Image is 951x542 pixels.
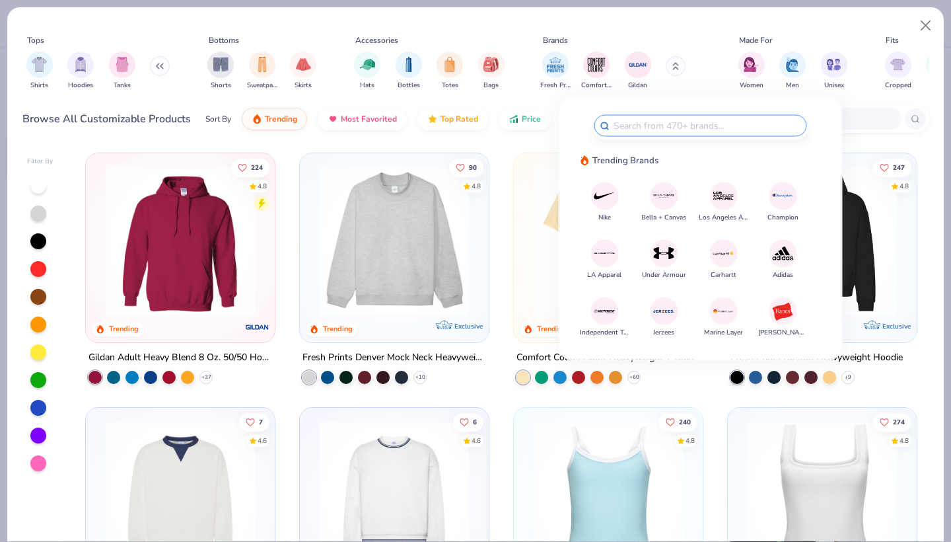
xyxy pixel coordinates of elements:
span: Comfort Colors [581,81,612,91]
span: Champion [767,212,798,222]
span: Unisex [824,81,844,91]
button: LA ApparelLA Apparel [587,239,621,280]
button: Hanes[PERSON_NAME] [758,297,808,338]
button: CarharttCarhartt [709,239,737,280]
img: TopRated.gif [427,114,438,124]
button: Bella + CanvasBella + Canvas [641,182,686,222]
span: Trending [265,114,297,124]
span: Sweatpants [247,81,277,91]
img: Tanks Image [115,57,129,72]
span: Shirts [30,81,48,91]
div: Fresh Prints Denver Mock Neck Heavyweight Sweatshirt [302,350,486,366]
button: Like [449,158,483,176]
button: ChampionChampion [767,182,798,222]
div: filter for Shirts [26,52,53,91]
button: filter button [290,52,316,91]
button: Like [873,412,911,431]
button: Los Angeles ApparelLos Angeles Apparel [699,182,748,222]
button: Like [873,158,911,176]
span: Gildan [628,81,647,91]
button: filter button [207,52,234,91]
img: Champion [771,184,794,208]
div: Sort By [205,113,231,125]
button: Like [232,158,270,176]
button: AdidasAdidas [769,239,796,280]
img: Unisex Image [826,57,841,72]
img: LA Apparel [593,242,616,265]
div: filter for Bottles [396,52,422,91]
button: filter button [354,52,380,91]
input: Search from 470+ brands... [612,118,801,134]
div: Gildan Adult Heavy Blend 8 Oz. 50/50 Hooded Sweatshirt [88,350,272,366]
span: + 9 [845,373,851,381]
button: Marine LayerMarine Layer [704,297,743,338]
button: filter button [821,52,847,91]
span: Jerzees [653,328,674,338]
img: Bags Image [483,57,498,72]
div: Fits [886,34,899,46]
button: filter button [109,52,135,91]
img: Jerzees [652,299,676,323]
div: filter for Women [738,52,765,91]
img: Marine Layer [712,299,735,323]
span: Exclusive [454,322,483,330]
img: Women Image [744,57,759,72]
img: trending.gif [252,114,262,124]
button: filter button [437,52,463,91]
img: 01756b78-01f6-4cc6-8d8a-3c30c1a0c8ac [99,167,262,316]
span: 6 [473,418,477,425]
span: Cropped [885,81,911,91]
span: Bottles [398,81,420,91]
img: Men Image [785,57,800,72]
img: 029b8af0-80e6-406f-9fdc-fdf898547912 [527,167,689,316]
img: Shirts Image [32,57,47,72]
img: Fresh Prints Image [546,55,565,75]
img: Skirts Image [296,57,311,72]
span: Bags [483,81,499,91]
div: 4.8 [472,181,481,191]
img: f5d85501-0dbb-4ee4-b115-c08fa3845d83 [313,167,475,316]
button: filter button [478,52,505,91]
span: Most Favorited [341,114,397,124]
button: Like [659,412,697,431]
img: Cropped Image [890,57,905,72]
img: Totes Image [442,57,457,72]
div: filter for Gildan [625,52,651,91]
img: Gildan Image [628,55,648,75]
div: filter for Fresh Prints [540,52,571,91]
button: filter button [26,52,53,91]
button: filter button [247,52,277,91]
img: Bella + Canvas [652,184,676,208]
button: Top Rated [417,108,488,130]
button: Trending [242,108,307,130]
img: Shorts Image [213,57,229,72]
button: filter button [625,52,651,91]
div: filter for Skirts [290,52,316,91]
span: Top Rated [440,114,478,124]
img: Hanes [771,299,794,323]
button: filter button [885,52,911,91]
span: Carhartt [711,270,736,280]
button: filter button [396,52,422,91]
span: 240 [679,418,691,425]
div: 4.8 [258,181,267,191]
img: Under Armour [652,242,676,265]
span: Nike [598,212,611,222]
span: Skirts [295,81,312,91]
div: Fresh Prints Boston Heavyweight Hoodie [730,350,903,366]
button: NikeNike [590,182,618,222]
span: Shorts [211,81,231,91]
div: filter for Shorts [207,52,234,91]
span: Women [740,81,763,91]
button: filter button [779,52,806,91]
button: filter button [581,52,612,91]
img: Hats Image [360,57,375,72]
div: Accessories [355,34,398,46]
div: Tops [27,34,44,46]
div: 4.8 [899,181,909,191]
div: 4.6 [258,436,267,445]
img: Bottles Image [402,57,416,72]
img: Hoodies Image [73,57,88,72]
div: Brands [543,34,568,46]
button: filter button [67,52,94,91]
